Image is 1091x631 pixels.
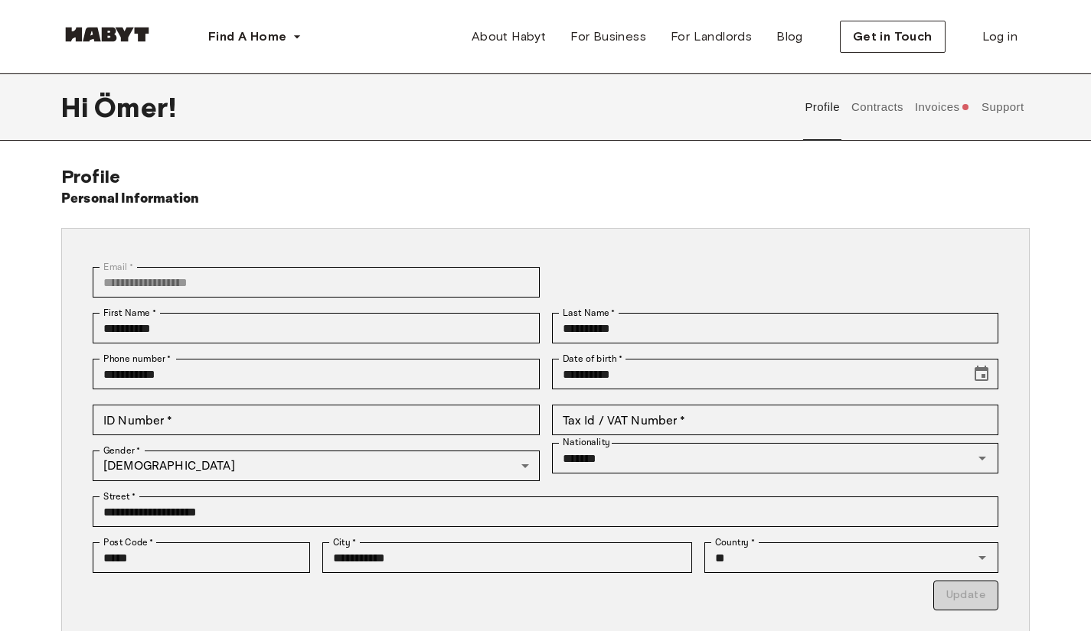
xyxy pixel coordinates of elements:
label: Post Code [103,535,154,549]
img: Habyt [61,27,153,42]
button: Choose date, selected date is Oct 20, 1996 [966,359,997,389]
button: Open [972,547,993,568]
a: Blog [764,21,815,52]
a: For Landlords [658,21,764,52]
label: Gender [103,444,140,457]
a: For Business [558,21,658,52]
a: About Habyt [459,21,558,52]
button: Open [972,447,993,469]
div: You can't change your email address at the moment. Please reach out to customer support in case y... [93,267,540,298]
label: Country [715,535,755,549]
label: Last Name [563,306,616,320]
span: For Business [570,28,646,46]
label: Email [103,260,133,274]
h6: Personal Information [61,188,200,210]
div: [DEMOGRAPHIC_DATA] [93,450,540,481]
span: Find A Home [208,28,286,46]
span: Blog [776,28,803,46]
a: Log in [970,21,1030,52]
span: Hi [61,91,94,123]
span: Profile [61,165,120,187]
div: user profile tabs [799,73,1030,141]
span: For Landlords [671,28,752,46]
label: City [333,535,357,549]
button: Get in Touch [840,21,946,53]
span: Get in Touch [853,28,933,46]
label: Date of birth [563,352,622,366]
button: Support [979,73,1026,141]
span: Ömer ! [94,91,176,123]
label: Nationality [563,436,610,449]
label: Phone number [103,352,171,366]
span: Log in [982,28,1018,46]
button: Find A Home [196,21,314,52]
label: Street [103,490,136,503]
span: About Habyt [472,28,546,46]
button: Contracts [849,73,905,141]
button: Invoices [913,73,972,141]
label: First Name [103,306,156,320]
button: Profile [803,73,842,141]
